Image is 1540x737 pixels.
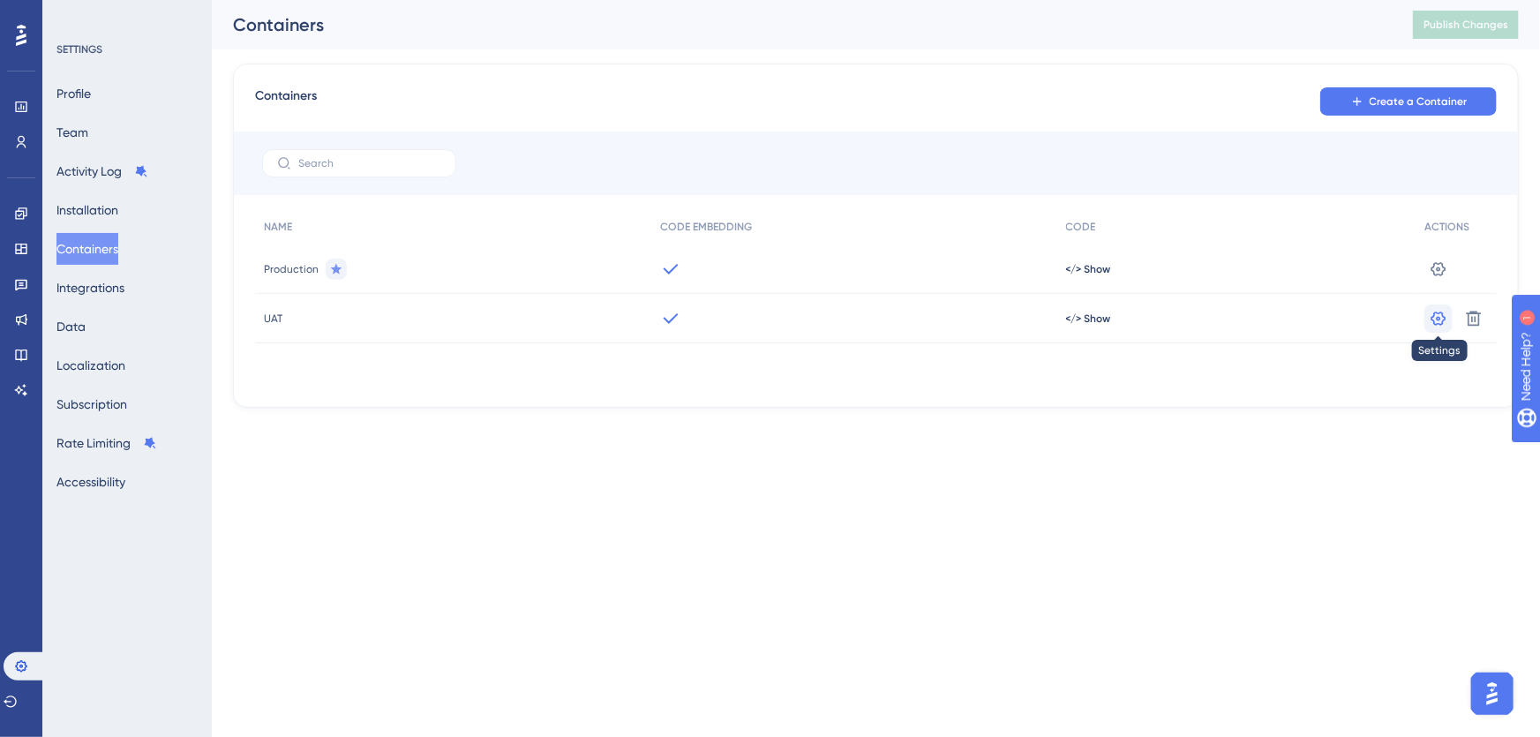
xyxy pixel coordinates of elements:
button: Localization [56,350,125,381]
button: Integrations [56,272,124,304]
span: Need Help? [41,4,110,26]
input: Search [298,157,441,169]
button: </> Show [1066,262,1111,276]
button: Rate Limiting [56,427,157,459]
div: SETTINGS [56,42,199,56]
button: Profile [56,78,91,109]
span: Create a Container [1370,94,1468,109]
button: Create a Container [1320,87,1497,116]
span: Publish Changes [1424,18,1508,32]
div: Containers [233,12,1369,37]
iframe: UserGuiding AI Assistant Launcher [1466,667,1519,720]
button: Containers [56,233,118,265]
button: Accessibility [56,466,125,498]
span: ACTIONS [1424,220,1469,234]
button: Team [56,117,88,148]
button: </> Show [1066,312,1111,326]
button: Subscription [56,388,127,420]
span: Containers [255,86,317,117]
span: NAME [264,220,292,234]
span: Production [264,262,319,276]
span: CODE EMBEDDING [660,220,752,234]
div: 1 [123,9,128,23]
span: UAT [264,312,282,326]
button: Publish Changes [1413,11,1519,39]
button: Installation [56,194,118,226]
button: Activity Log [56,155,148,187]
button: Data [56,311,86,342]
span: CODE [1066,220,1096,234]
